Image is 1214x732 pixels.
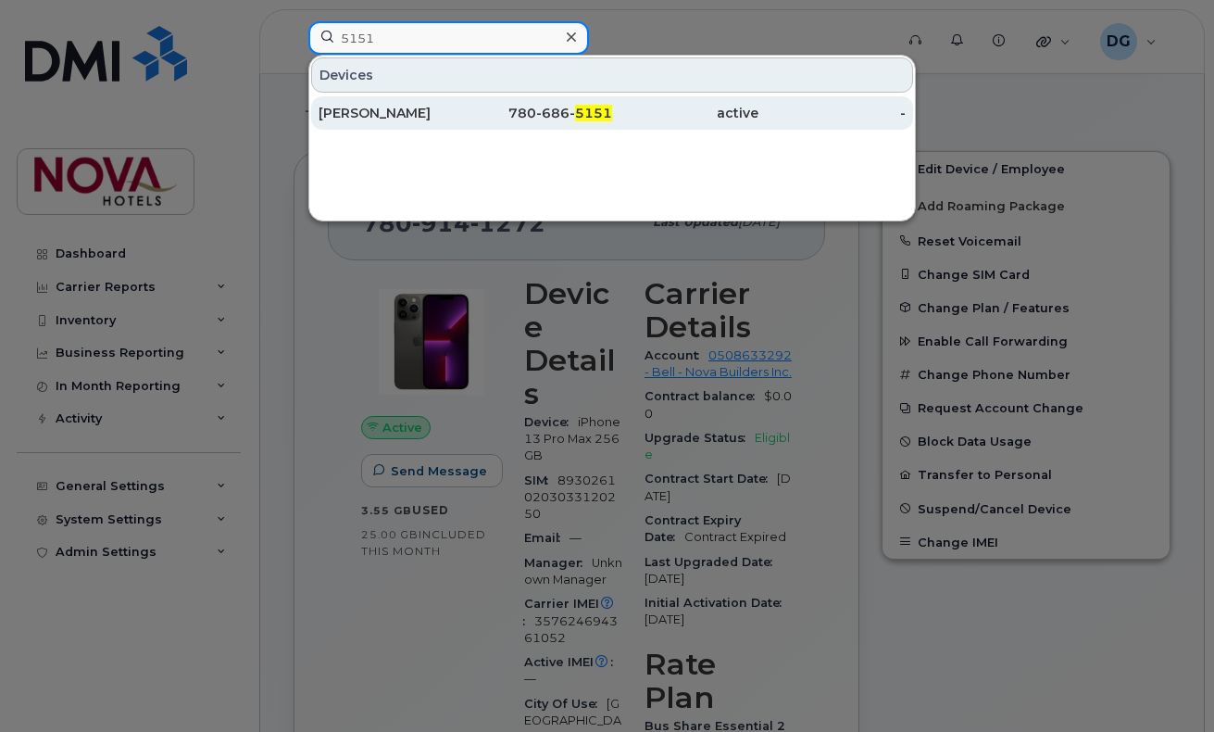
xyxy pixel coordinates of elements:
a: [PERSON_NAME]780-686-5151active- [311,96,913,130]
div: active [612,104,758,122]
span: 5151 [575,105,612,121]
div: - [758,104,905,122]
div: [PERSON_NAME] [319,104,465,122]
input: Find something... [308,21,589,55]
div: 780-686- [465,104,611,122]
div: Devices [311,57,913,93]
